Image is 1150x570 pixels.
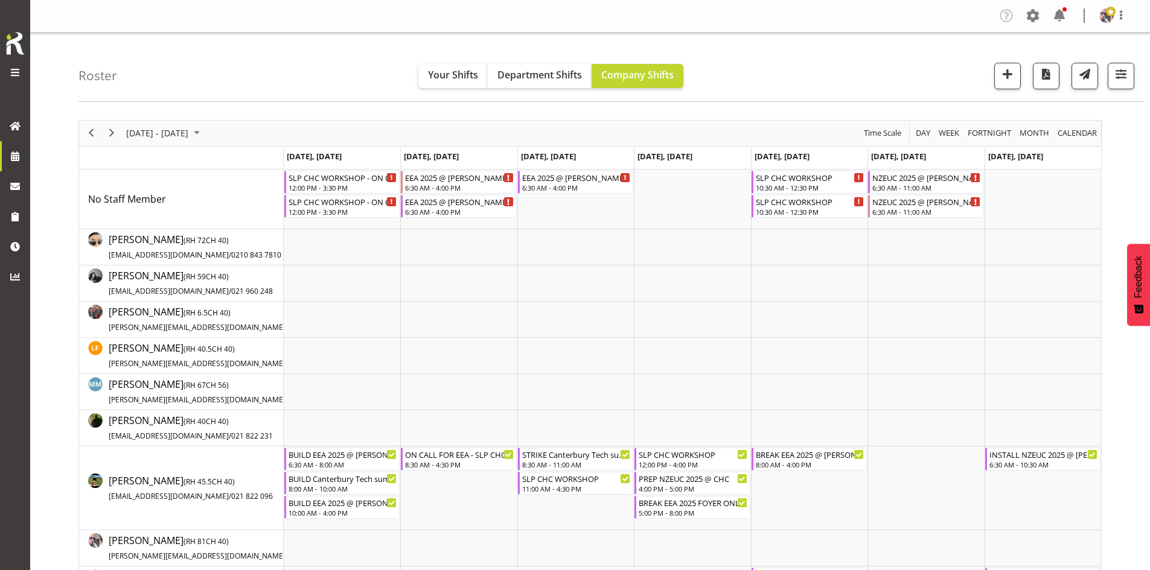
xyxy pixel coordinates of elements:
[109,322,286,332] span: [PERSON_NAME][EMAIL_ADDRESS][DOMAIN_NAME]
[428,68,478,81] span: Your Shifts
[1033,63,1059,89] button: Download a PDF of the roster according to the set date range.
[518,448,633,470] div: Rosey McKimmie"s event - STRIKE Canterbury Tech summit 2025 @ Te Pae On Site @ 0900 Begin From We...
[109,358,286,369] span: [PERSON_NAME][EMAIL_ADDRESS][DOMAIN_NAME]
[83,125,100,141] button: Previous
[752,195,867,218] div: No Staff Member"s event - SLP CHC WORKSHOP Begin From Friday, September 12, 2025 at 10:30:00 AM G...
[284,496,400,519] div: Rosey McKimmie"s event - BUILD EEA 2025 @ Te Pae On Site @ 0700 Begin From Monday, September 8, 2...
[287,151,342,162] span: [DATE], [DATE]
[401,448,516,470] div: Rosey McKimmie"s event - ON CALL FOR EEA - SLP CHC WORKSHOP Begin From Tuesday, September 9, 2025...
[79,410,284,446] td: Micah Hetrick resource
[756,171,864,183] div: SLP CHC WORKSHOP
[985,448,1100,470] div: Rosey McKimmie"s event - INSTALL NZEUC 2025 @ Te Pae On Site @ 0700 Begin From Sunday, September ...
[79,229,284,265] td: Aof Anujarawat resource
[79,302,284,338] td: Jesse Hawira resource
[88,192,166,206] span: No Staff Member
[229,286,231,296] span: /
[914,125,933,141] button: Timeline Day
[101,121,122,146] div: next period
[125,125,190,141] span: [DATE] - [DATE]
[186,308,208,318] span: RH 6.5
[937,125,962,141] button: Timeline Week
[868,171,983,194] div: No Staff Member"s event - NZEUC 2025 @ Te Pae On Site @ 0700 Begin From Saturday, September 13, 2...
[3,30,27,57] img: Rosterit icon logo
[289,484,397,493] div: 8:00 AM - 10:00 AM
[1018,125,1050,141] span: Month
[184,271,229,282] span: ( CH 40)
[79,446,284,530] td: Rosey McKimmie resource
[184,344,235,354] span: ( CH 40)
[756,207,864,217] div: 10:30 AM - 12:30 PM
[184,477,235,487] span: ( CH 40)
[405,195,513,207] div: EEA 2025 @ [PERSON_NAME] On Site @ 0700
[109,233,281,261] span: [PERSON_NAME]
[231,286,273,296] span: 021 960 248
[109,431,229,441] span: [EMAIL_ADDRESS][DOMAIN_NAME]
[405,448,513,460] div: ON CALL FOR EEA - SLP CHC WORKSHOP
[522,171,630,183] div: EEA 2025 @ [PERSON_NAME] On Site @ 0700
[1127,244,1150,326] button: Feedback - Show survey
[79,169,284,229] td: No Staff Member resource
[109,305,330,333] span: [PERSON_NAME]
[1056,125,1098,141] span: calendar
[756,183,864,192] div: 10:30 AM - 12:30 PM
[109,250,229,260] span: [EMAIL_ADDRESS][DOMAIN_NAME]
[988,151,1043,162] span: [DATE], [DATE]
[231,431,273,441] span: 021 822 231
[518,171,633,194] div: No Staff Member"s event - EEA 2025 @ Te Pae On Site @ 0700 Begin From Wednesday, September 10, 20...
[78,69,117,83] h4: Roster
[79,265,284,302] td: Hayden Watts resource
[109,491,229,501] span: [EMAIL_ADDRESS][DOMAIN_NAME]
[186,536,206,546] span: RH 81
[231,250,281,260] span: 0210 843 7810
[488,64,592,88] button: Department Shifts
[401,195,516,218] div: No Staff Member"s event - EEA 2025 @ Te Pae On Site @ 0700 Begin From Tuesday, September 9, 2025 ...
[229,431,231,441] span: /
[863,125,902,141] span: Time Scale
[79,530,284,566] td: Shaun Dalgetty resource
[109,269,273,297] span: [PERSON_NAME]
[122,121,207,146] div: September 08 - 14, 2025
[405,207,513,217] div: 6:30 AM - 4:00 PM
[109,533,330,562] a: [PERSON_NAME](RH 81CH 40)[PERSON_NAME][EMAIL_ADDRESS][DOMAIN_NAME]
[752,448,867,470] div: Rosey McKimmie"s event - BREAK EEA 2025 @ Te Pae On Site @ 0830 Begin From Friday, September 12, ...
[231,491,273,501] span: 021 822 096
[186,477,212,487] span: RH 45.5
[109,473,273,502] a: [PERSON_NAME](RH 45.5CH 40)[EMAIL_ADDRESS][DOMAIN_NAME]/021 822 096
[639,508,747,518] div: 5:00 PM - 8:00 PM
[989,448,1097,460] div: INSTALL NZEUC 2025 @ [PERSON_NAME] On Site @ 0700
[872,207,980,217] div: 6:30 AM - 11:00 AM
[966,125,1012,141] span: Fortnight
[289,472,397,484] div: BUILD Canterbury Tech summit 2025 @ [PERSON_NAME] On Site @ 0800
[109,286,229,296] span: [EMAIL_ADDRESS][DOMAIN_NAME]
[871,151,926,162] span: [DATE], [DATE]
[966,125,1014,141] button: Fortnight
[109,268,273,297] a: [PERSON_NAME](RH 59CH 40)[EMAIL_ADDRESS][DOMAIN_NAME]/021 960 248
[868,195,983,218] div: No Staff Member"s event - NZEUC 2025 @ Te Pae On Site @ 0700 Begin From Saturday, September 13, 2...
[405,183,513,192] div: 6:30 AM - 4:00 PM
[752,171,867,194] div: No Staff Member"s event - SLP CHC WORKSHOP Begin From Friday, September 12, 2025 at 10:30:00 AM G...
[989,460,1097,469] div: 6:30 AM - 10:30 AM
[405,171,513,183] div: EEA 2025 @ [PERSON_NAME] On Site @ 0700
[186,344,212,354] span: RH 40.5
[109,414,273,442] span: [PERSON_NAME]
[938,125,960,141] span: Week
[497,68,582,81] span: Department Shifts
[79,374,284,410] td: Matt McFarlane resource
[418,64,488,88] button: Your Shifts
[994,63,1021,89] button: Add a new shift
[755,151,810,162] span: [DATE], [DATE]
[109,341,330,369] span: [PERSON_NAME]
[289,171,397,183] div: SLP CHC WORKSHOP - ON CALL FOR CANTERBURY TECH
[522,183,630,192] div: 6:30 AM - 4:00 PM
[522,472,630,484] div: SLP CHC WORKSHOP
[634,448,750,470] div: Rosey McKimmie"s event - SLP CHC WORKSHOP Begin From Thursday, September 11, 2025 at 12:00:00 PM ...
[637,151,692,162] span: [DATE], [DATE]
[522,448,630,460] div: STRIKE Canterbury Tech summit 2025 @ [PERSON_NAME] On Site @ 0900
[1056,125,1099,141] button: Month
[1133,256,1144,298] span: Feedback
[184,308,231,318] span: ( CH 40)
[289,448,397,460] div: BUILD EEA 2025 @ [PERSON_NAME] On Site @ 0700
[756,448,864,460] div: BREAK EEA 2025 @ [PERSON_NAME] On Site @ 0830
[634,496,750,519] div: Rosey McKimmie"s event - BREAK EEA 2025 FOYER ONLY @ Te Pae On Site @ 1730 Begin From Thursday, S...
[289,508,397,518] div: 10:00 AM - 4:00 PM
